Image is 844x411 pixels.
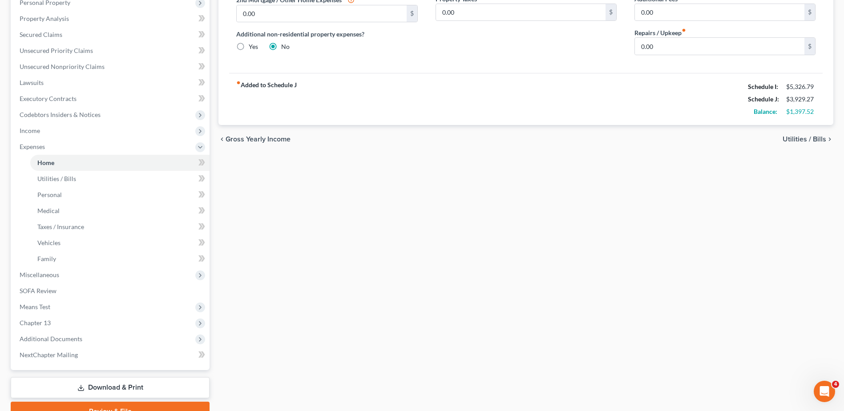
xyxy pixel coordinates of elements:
[20,95,77,102] span: Executory Contracts
[37,191,62,198] span: Personal
[11,377,210,398] a: Download & Print
[826,136,833,143] i: chevron_right
[12,347,210,363] a: NextChapter Mailing
[12,283,210,299] a: SOFA Review
[12,27,210,43] a: Secured Claims
[20,15,69,22] span: Property Analysis
[748,95,779,103] strong: Schedule J:
[30,187,210,203] a: Personal
[218,136,291,143] button: chevron_left Gross Yearly Income
[37,207,60,214] span: Medical
[30,203,210,219] a: Medical
[37,175,76,182] span: Utilities / Bills
[20,79,44,86] span: Lawsuits
[12,75,210,91] a: Lawsuits
[37,223,84,230] span: Taxes / Insurance
[218,136,226,143] i: chevron_left
[236,81,241,85] i: fiber_manual_record
[748,83,778,90] strong: Schedule I:
[786,107,816,116] div: $1,397.52
[20,303,50,310] span: Means Test
[20,127,40,134] span: Income
[754,108,777,115] strong: Balance:
[20,47,93,54] span: Unsecured Priority Claims
[804,4,815,21] div: $
[783,136,833,143] button: Utilities / Bills chevron_right
[804,38,815,55] div: $
[682,28,686,32] i: fiber_manual_record
[37,239,61,246] span: Vehicles
[436,4,606,21] input: --
[249,42,258,51] label: Yes
[12,43,210,59] a: Unsecured Priority Claims
[12,59,210,75] a: Unsecured Nonpriority Claims
[236,81,297,118] strong: Added to Schedule J
[30,219,210,235] a: Taxes / Insurance
[20,319,51,326] span: Chapter 13
[12,11,210,27] a: Property Analysis
[20,63,105,70] span: Unsecured Nonpriority Claims
[814,381,835,402] iframe: Intercom live chat
[37,255,56,262] span: Family
[786,82,816,91] div: $5,326.79
[635,38,804,55] input: --
[226,136,291,143] span: Gross Yearly Income
[20,335,82,342] span: Additional Documents
[20,111,101,118] span: Codebtors Insiders & Notices
[20,31,62,38] span: Secured Claims
[783,136,826,143] span: Utilities / Bills
[20,271,59,278] span: Miscellaneous
[30,235,210,251] a: Vehicles
[12,91,210,107] a: Executory Contracts
[20,351,78,359] span: NextChapter Mailing
[20,143,45,150] span: Expenses
[832,381,839,388] span: 4
[606,4,616,21] div: $
[237,5,406,22] input: --
[236,29,417,39] label: Additional non-residential property expenses?
[635,4,804,21] input: --
[30,155,210,171] a: Home
[37,159,54,166] span: Home
[634,28,686,37] label: Repairs / Upkeep
[20,287,57,294] span: SOFA Review
[407,5,417,22] div: $
[786,95,816,104] div: $3,929.27
[30,251,210,267] a: Family
[281,42,290,51] label: No
[30,171,210,187] a: Utilities / Bills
